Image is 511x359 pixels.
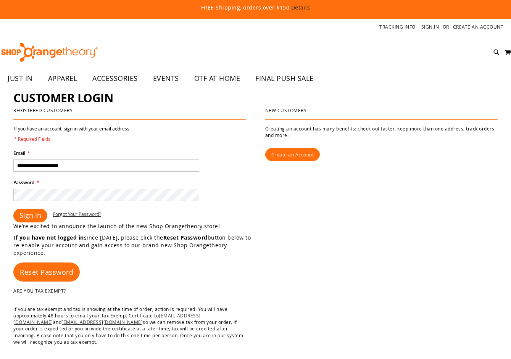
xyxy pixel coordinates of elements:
[153,70,179,87] span: EVENTS
[265,148,320,161] a: Create an Account
[248,70,321,87] a: FINAL PUSH SALE
[13,209,47,222] button: Sign In
[13,234,84,241] strong: If you have not logged in
[53,211,101,217] a: Forgot Your Password?
[453,24,504,30] a: Create an Account
[379,24,416,30] a: Tracking Info
[187,70,248,87] a: OTF AT HOME
[48,70,77,87] span: APPAREL
[92,70,138,87] span: ACCESSORIES
[265,126,498,138] p: Creating an account has many benefits: check out faster, keep more than one address, track orders...
[265,107,307,113] strong: New Customers
[13,126,131,142] legend: If you have an account, sign in with your email address.
[20,267,73,277] span: Reset Password
[145,70,187,87] a: EVENTS
[13,150,25,156] span: Email
[13,90,113,106] span: Customer Login
[85,70,145,87] a: ACCESSORIES
[61,319,143,325] a: [EMAIL_ADDRESS][DOMAIN_NAME]
[29,4,482,11] p: FREE Shipping, orders over $150.
[13,312,201,325] a: [EMAIL_ADDRESS][DOMAIN_NAME]
[14,136,131,142] span: * Required Fields
[194,70,240,87] span: OTF AT HOME
[271,151,314,158] span: Create an Account
[421,24,439,30] a: Sign In
[13,107,73,113] strong: Registered Customers
[13,262,80,282] a: Reset Password
[19,211,41,220] span: Sign In
[8,70,33,87] span: JUST IN
[53,211,101,217] span: Forgot Your Password?
[163,234,208,241] strong: Reset Password
[13,306,246,345] p: If you are tax exempt and tax is showing at the time of order, action is required. You will have ...
[13,222,256,230] p: We’re excited to announce the launch of the new Shop Orangetheory store!
[255,70,314,87] span: FINAL PUSH SALE
[291,4,310,11] a: Details
[13,234,256,257] p: since [DATE], please click the button below to re-enable your account and gain access to our bran...
[13,288,66,294] strong: Are You Tax Exempt?
[40,70,85,87] a: APPAREL
[13,179,34,186] span: Password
